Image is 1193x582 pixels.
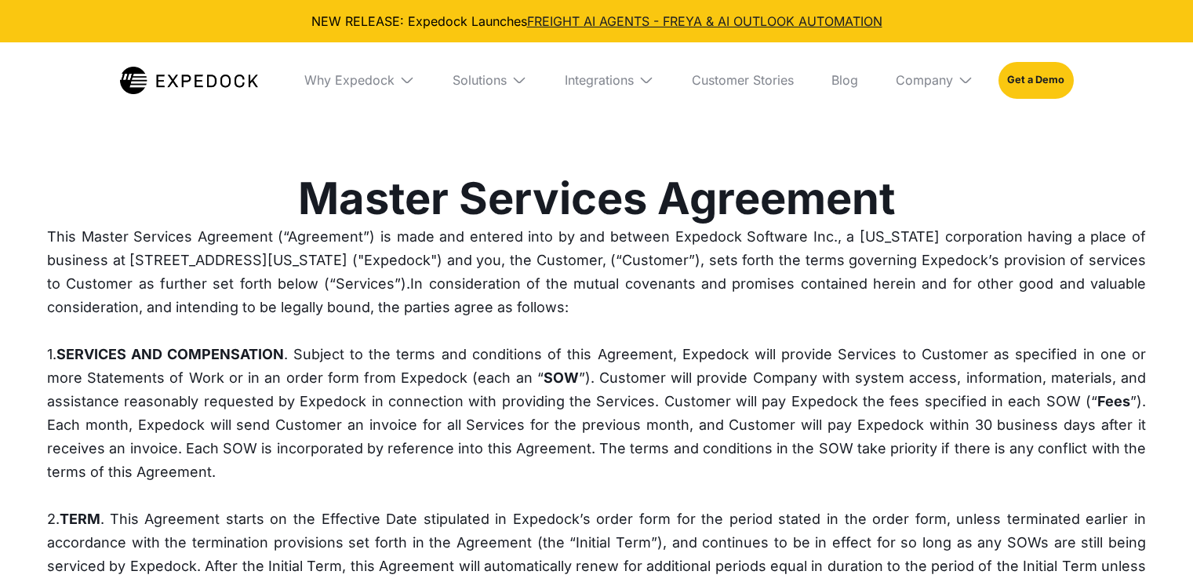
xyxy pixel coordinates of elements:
[453,72,507,88] div: Solutions
[552,42,667,118] div: Integrations
[440,42,540,118] div: Solutions
[304,72,395,88] div: Why Expedock
[527,13,882,29] a: FREIGHT AI AGENTS - FREYA & AI OUTLOOK AUTOMATION
[56,346,284,362] strong: SERVICES AND COMPENSATION
[679,42,806,118] a: Customer Stories
[1097,393,1130,409] strong: Fees
[565,72,634,88] div: Integrations
[13,13,1180,30] div: NEW RELEASE: Expedock Launches
[896,72,953,88] div: Company
[883,42,986,118] div: Company
[544,369,579,386] strong: SOW
[60,511,100,527] strong: TERM
[292,42,427,118] div: Why Expedock
[819,42,871,118] a: Blog
[998,62,1073,98] a: Get a Demo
